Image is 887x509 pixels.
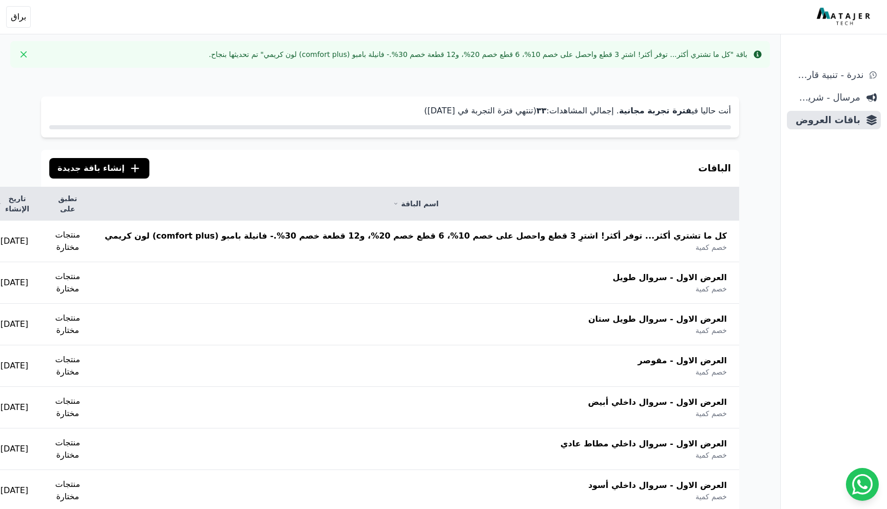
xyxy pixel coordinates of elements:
[43,428,93,470] td: منتجات مختارة
[588,313,727,325] span: العرض الاول - سروال طويل ستان
[43,345,93,387] td: منتجات مختارة
[105,199,727,209] a: اسم الباقة
[6,6,31,28] button: براق
[49,158,149,179] button: إنشاء باقة جديدة
[561,438,727,450] span: العرض الاول - سروال داخلي مطاط عادي
[638,355,727,367] span: العرض الاول - مقوصر
[696,408,727,419] span: خصم كمية
[536,106,547,115] strong: ۳۳
[612,271,727,284] span: العرض الاول - سروال طويل
[43,387,93,428] td: منتجات مختارة
[43,304,93,345] td: منتجات مختارة
[791,113,860,127] span: باقات العروض
[696,242,727,252] span: خصم كمية
[15,46,32,63] button: Close
[817,8,873,26] img: MatajerTech Logo
[43,187,93,221] th: تطبق على
[696,367,727,377] span: خصم كمية
[49,105,731,117] p: أنت حاليا في . إجمالي المشاهدات: (تنتهي فترة التجربة في [DATE])
[791,90,860,105] span: مرسال - شريط دعاية
[791,68,863,82] span: ندرة - تنبية قارب علي النفاذ
[696,325,727,336] span: خصم كمية
[588,479,727,492] span: العرض الاول - سروال داخلي أسود
[105,230,727,242] span: كل ما تشتري أكثر... توفر أكثر! اشترِ 3 قطع واحصل على خصم 10%، 6 قطع خصم 20%، و12 قطعة خصم 30%.- ف...
[696,284,727,294] span: خصم كمية
[57,162,125,174] span: إنشاء باقة جديدة
[209,49,747,60] div: باقة "كل ما تشتري أكثر... توفر أكثر! اشترِ 3 قطع واحصل على خصم 10%، 6 قطع خصم 20%، و12 قطعة خصم 3...
[619,106,691,115] strong: فترة تجربة مجانية
[588,396,727,408] span: العرض الاول - سروال داخلي أبيض
[43,221,93,262] td: منتجات مختارة
[696,450,727,460] span: خصم كمية
[11,11,26,23] span: براق
[43,262,93,304] td: منتجات مختارة
[696,492,727,502] span: خصم كمية
[698,161,731,175] h3: الباقات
